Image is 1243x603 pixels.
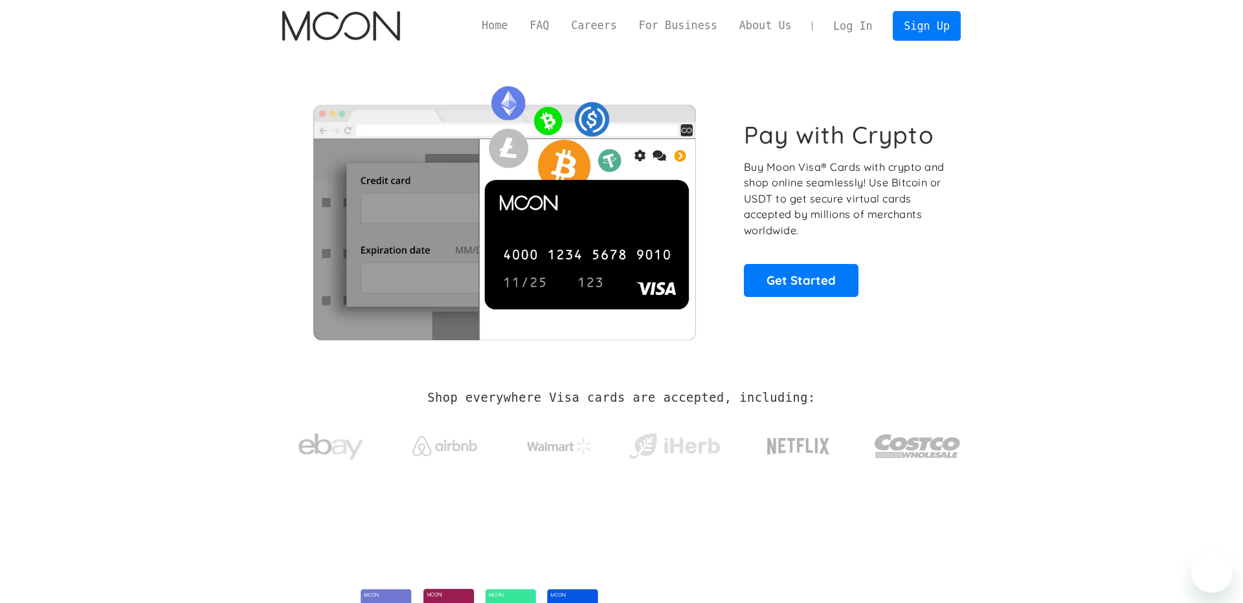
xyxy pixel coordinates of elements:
[1191,551,1233,593] iframe: Botón para iniciar la ventana de mensajería
[560,17,627,34] a: Careers
[741,417,857,469] a: Netflix
[471,17,519,34] a: Home
[527,439,592,454] img: Walmart
[412,436,477,456] img: Airbnb
[822,12,883,40] a: Log In
[626,417,722,470] a: iHerb
[282,77,726,340] img: Moon Cards let you spend your crypto anywhere Visa is accepted.
[728,17,803,34] a: About Us
[282,11,399,41] a: home
[628,17,728,34] a: For Business
[744,264,858,296] a: Get Started
[744,159,946,239] p: Buy Moon Visa® Cards with crypto and shop online seamlessly! Use Bitcoin or USDT to get secure vi...
[874,409,961,477] a: Costco
[282,413,379,474] a: ebay
[744,120,934,149] h1: Pay with Crypto
[397,423,493,463] a: Airbnb
[893,11,960,40] a: Sign Up
[282,11,399,41] img: Moon Logo
[427,391,815,405] h2: Shop everywhere Visa cards are accepted, including:
[519,17,560,34] a: FAQ
[766,430,831,463] img: Netflix
[511,426,608,461] a: Walmart
[626,430,722,463] img: iHerb
[298,426,363,467] img: ebay
[874,422,961,470] img: Costco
